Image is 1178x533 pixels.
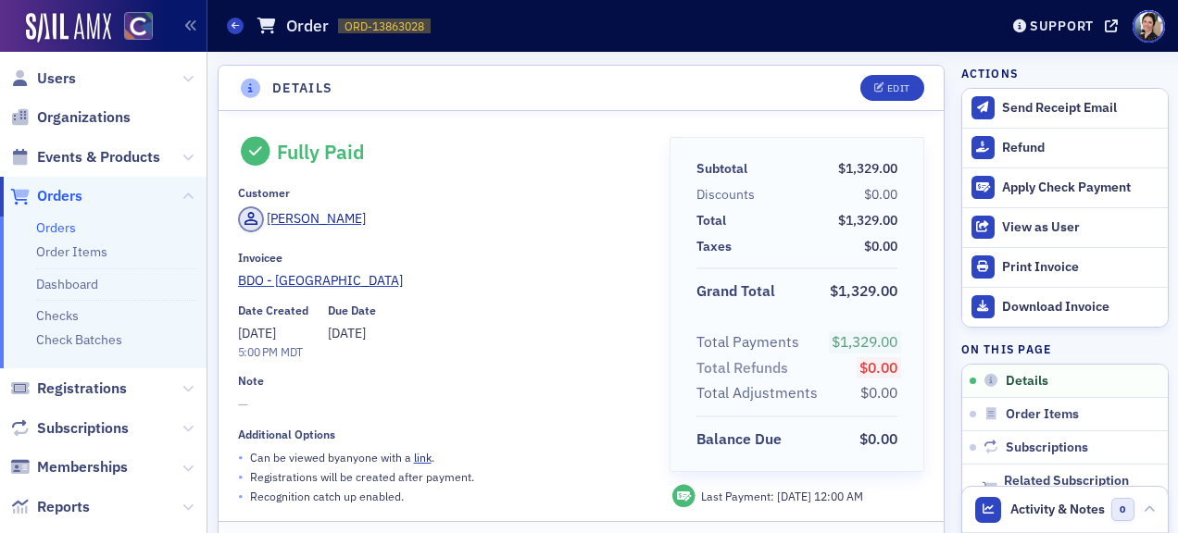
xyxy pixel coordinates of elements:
span: $0.00 [859,358,897,377]
span: Reports [37,497,90,517]
p: Registrations will be created after payment. [250,468,474,485]
div: Fully Paid [277,140,365,164]
span: Orders [37,186,82,206]
div: Support [1030,18,1094,34]
span: Subtotal [696,159,754,179]
a: Memberships [10,457,128,477]
p: Can be viewed by anyone with a . [250,449,434,465]
span: Details [1006,373,1048,390]
div: Last Payment: [701,488,863,504]
span: • [238,487,244,506]
div: Print Invoice [1002,259,1158,276]
h4: Details [271,79,332,98]
div: Note [238,374,264,388]
a: Orders [36,219,76,236]
div: Total Payments [696,331,799,353]
div: Due Date [328,304,376,317]
button: Refund [962,128,1168,167]
a: Users [10,68,76,89]
button: Apply Check Payment [962,167,1168,207]
time: 5:00 PM [238,344,278,359]
span: $0.00 [864,238,897,254]
a: Events & Products [10,147,160,167]
span: Organizations [37,107,131,128]
span: [DATE] [777,489,814,503]
span: Subscriptions [37,418,129,439]
div: Apply Check Payment [1002,180,1158,196]
span: Users [37,68,76,89]
a: BDO - [GEOGRAPHIC_DATA] [238,271,645,291]
div: Date Created [238,304,308,317]
img: SailAMX [124,12,153,41]
span: Activity & Notes [1010,500,1105,519]
a: Dashboard [36,276,98,292]
span: Subscriptions [1006,440,1088,456]
div: Balance Due [696,428,782,451]
span: Profile [1133,10,1165,43]
span: Memberships [37,457,128,477]
h4: Actions [961,65,1019,81]
span: Total Refunds [696,357,795,379]
span: $0.00 [864,186,897,203]
a: Print Invoice [962,247,1168,287]
div: Subtotal [696,159,747,179]
span: [DATE] [238,325,276,341]
div: Total [696,211,726,230]
a: Registrations [10,378,127,399]
span: $1,329.00 [832,332,897,351]
span: $0.00 [859,429,897,448]
button: Edit [860,75,924,101]
span: Events & Products [37,147,160,167]
span: Discounts [696,185,761,205]
span: Total Adjustments [696,382,824,404]
div: Download Invoice [1002,299,1158,316]
button: Send Receipt Email [962,89,1168,128]
span: • [238,448,244,467]
span: 0 [1111,498,1134,521]
span: Balance Due [696,428,788,451]
a: link [414,450,432,465]
span: Total Payments [696,331,806,353]
span: ORD-13863028 [345,19,424,34]
span: Order Items [1006,406,1079,423]
div: Total Adjustments [696,382,818,404]
a: Organizations [10,107,131,128]
span: Total [696,211,733,230]
span: Registrations [37,378,127,399]
span: Related Subscription Orders [1004,473,1159,505]
a: Download Invoice [962,287,1168,327]
span: $0.00 [860,383,897,402]
a: Orders [10,186,82,206]
span: $1,329.00 [838,212,897,229]
h1: Order [286,15,329,37]
div: Customer [238,186,290,200]
div: Refund [1002,140,1158,156]
span: [DATE] [328,325,366,341]
a: Check Batches [36,331,122,348]
p: Recognition catch up enabled. [250,488,404,504]
span: MDT [277,344,303,359]
div: [PERSON_NAME] [267,209,366,229]
span: BDO - Boulder [238,271,407,291]
div: Taxes [696,237,732,256]
div: Additional Options [238,428,335,441]
div: Discounts [696,185,755,205]
a: Subscriptions [10,418,129,439]
div: View as User [1002,219,1158,236]
a: Order Items [36,243,107,260]
span: • [238,467,244,487]
a: View Homepage [111,12,153,43]
h4: On this page [961,341,1169,357]
div: Total Refunds [696,357,788,379]
div: Grand Total [696,280,775,303]
div: Send Receipt Email [1002,100,1158,117]
img: SailAMX [26,13,111,43]
span: — [238,395,645,415]
div: Edit [887,83,910,93]
a: [PERSON_NAME] [238,206,367,232]
span: Taxes [696,237,738,256]
span: 12:00 AM [814,489,863,503]
a: Reports [10,497,90,517]
a: Checks [36,307,79,324]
